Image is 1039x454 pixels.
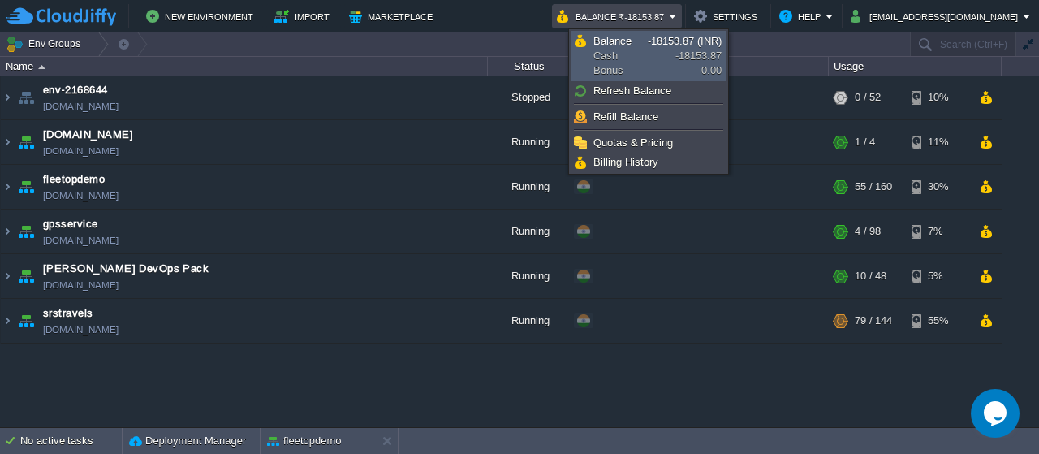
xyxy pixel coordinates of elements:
[855,76,881,119] div: 0 / 52
[488,299,569,343] div: Running
[6,6,116,27] img: CloudJiffy
[1,165,14,209] img: AMDAwAAAACH5BAEAAAAALAAAAAABAAEAAAICRAEAOw==
[43,261,209,277] a: [PERSON_NAME] DevOps Pack
[488,76,569,119] div: Stopped
[15,76,37,119] img: AMDAwAAAACH5BAEAAAAALAAAAAABAAEAAAICRAEAOw==
[593,136,673,149] span: Quotas & Pricing
[593,156,658,168] span: Billing History
[267,433,342,449] button: fleetopdemo
[6,32,86,55] button: Env Groups
[1,299,14,343] img: AMDAwAAAACH5BAEAAAAALAAAAAABAAEAAAICRAEAOw==
[855,120,875,164] div: 1 / 4
[912,165,964,209] div: 30%
[912,254,964,298] div: 5%
[489,57,568,76] div: Status
[571,32,726,80] a: BalanceCashBonus-18153.87 (INR)-18153.870.00
[15,210,37,253] img: AMDAwAAAACH5BAEAAAAALAAAAAABAAEAAAICRAEAOw==
[593,35,632,47] span: Balance
[593,84,671,97] span: Refresh Balance
[855,165,892,209] div: 55 / 160
[855,299,892,343] div: 79 / 144
[830,57,1001,76] div: Usage
[15,254,37,298] img: AMDAwAAAACH5BAEAAAAALAAAAAABAAEAAAICRAEAOw==
[15,299,37,343] img: AMDAwAAAACH5BAEAAAAALAAAAAABAAEAAAICRAEAOw==
[43,82,108,98] a: env-2168644
[43,171,105,188] a: fleetopdemo
[912,120,964,164] div: 11%
[43,127,133,143] a: [DOMAIN_NAME]
[274,6,334,26] button: Import
[1,210,14,253] img: AMDAwAAAACH5BAEAAAAALAAAAAABAAEAAAICRAEAOw==
[488,254,569,298] div: Running
[971,389,1023,438] iframe: chat widget
[43,143,119,159] a: [DOMAIN_NAME]
[20,428,122,454] div: No active tasks
[912,210,964,253] div: 7%
[648,35,722,76] span: -18153.87 0.00
[43,305,93,322] a: srstravels
[593,34,648,78] span: Cash Bonus
[488,165,569,209] div: Running
[43,277,119,293] a: [DOMAIN_NAME]
[43,188,119,204] a: [DOMAIN_NAME]
[571,134,726,152] a: Quotas & Pricing
[43,322,119,338] a: [DOMAIN_NAME]
[15,165,37,209] img: AMDAwAAAACH5BAEAAAAALAAAAAABAAEAAAICRAEAOw==
[694,6,762,26] button: Settings
[851,6,1023,26] button: [EMAIL_ADDRESS][DOMAIN_NAME]
[38,65,45,69] img: AMDAwAAAACH5BAEAAAAALAAAAAABAAEAAAICRAEAOw==
[779,6,826,26] button: Help
[349,6,438,26] button: Marketplace
[488,120,569,164] div: Running
[15,120,37,164] img: AMDAwAAAACH5BAEAAAAALAAAAAABAAEAAAICRAEAOw==
[2,57,487,76] div: Name
[855,210,881,253] div: 4 / 98
[571,153,726,171] a: Billing History
[593,110,658,123] span: Refill Balance
[43,216,98,232] a: gpsservice
[1,120,14,164] img: AMDAwAAAACH5BAEAAAAALAAAAAABAAEAAAICRAEAOw==
[488,210,569,253] div: Running
[1,76,14,119] img: AMDAwAAAACH5BAEAAAAALAAAAAABAAEAAAICRAEAOw==
[571,108,726,126] a: Refill Balance
[648,35,722,47] span: -18153.87 (INR)
[43,232,119,249] a: [DOMAIN_NAME]
[571,82,726,100] a: Refresh Balance
[43,98,119,115] a: [DOMAIN_NAME]
[146,6,258,26] button: New Environment
[912,299,964,343] div: 55%
[1,254,14,298] img: AMDAwAAAACH5BAEAAAAALAAAAAABAAEAAAICRAEAOw==
[129,433,246,449] button: Deployment Manager
[855,254,886,298] div: 10 / 48
[557,6,669,26] button: Balance ₹-18153.87
[912,76,964,119] div: 10%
